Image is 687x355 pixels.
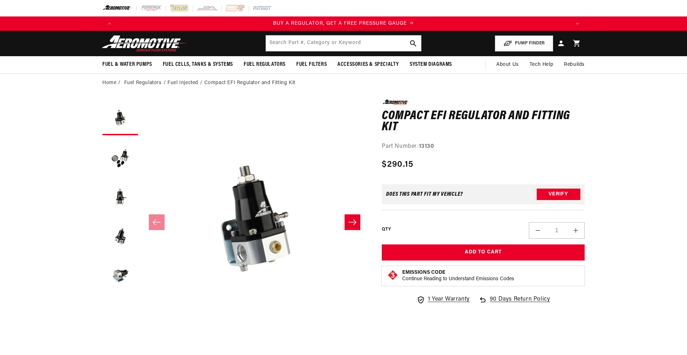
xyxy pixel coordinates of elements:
button: Slide left [149,214,165,230]
span: System Diagrams [410,61,452,68]
span: Fuel Regulators [244,61,286,68]
summary: Tech Help [524,56,559,73]
span: 90 Days Return Policy [490,295,550,311]
summary: Fuel Cells, Tanks & Systems [157,56,238,73]
p: Continue Reading to Understand Emissions Codes [402,276,514,282]
div: Does This part fit My vehicle? [386,191,463,197]
h1: Compact EFI Regulator and Fitting Kit [382,111,585,133]
summary: Fuel Filters [291,56,332,73]
button: Emissions CodeContinue Reading to Understand Emissions Codes [402,269,514,282]
button: Add to Cart [382,244,585,261]
button: Load image 5 in gallery view [102,257,138,293]
div: 1 of 4 [117,20,570,28]
li: Fuel Regulators [124,79,168,87]
summary: Fuel & Water Pumps [97,56,157,73]
a: 1 Year Warranty [416,295,470,304]
button: search button [405,35,421,51]
span: Fuel Cells, Tanks & Systems [163,61,233,68]
slideshow-component: Translation missing: en.sections.announcements.announcement_bar [84,16,603,31]
summary: System Diagrams [404,56,457,73]
span: About Us [496,62,519,67]
strong: 13130 [419,144,434,149]
a: BUY A REGULATOR, GET A FREE PRESSURE GAUGE [117,20,570,28]
nav: breadcrumbs [102,79,585,87]
span: Rebuilds [564,61,585,69]
media-gallery: Gallery Viewer [102,99,367,345]
a: Home [102,79,116,87]
span: Accessories & Specialty [337,61,399,68]
span: $290.15 [382,158,413,171]
strong: Emissions Code [402,270,445,275]
input: Search by Part Number, Category or Keyword [266,35,421,51]
span: BUY A REGULATOR, GET A FREE PRESSURE GAUGE [273,21,407,26]
a: About Us [491,56,524,73]
span: Fuel & Water Pumps [102,61,152,68]
li: Compact EFI Regulator and Fitting Kit [204,79,295,87]
a: 90 Days Return Policy [478,295,550,311]
button: Load image 1 in gallery view [102,99,138,135]
button: Translation missing: en.sections.announcements.next_announcement [570,16,585,31]
button: Translation missing: en.sections.announcements.previous_announcement [102,16,117,31]
span: 1 Year Warranty [428,295,470,304]
div: Part Number: [382,142,585,151]
button: Verify [537,189,580,200]
button: Load image 4 in gallery view [102,218,138,253]
img: Emissions code [387,269,399,281]
img: Aeromotive [100,35,189,52]
div: Announcement [117,20,570,28]
button: Load image 3 in gallery view [102,178,138,214]
span: Tech Help [530,61,553,69]
label: QTY [382,227,391,233]
span: Fuel Filters [296,61,327,68]
summary: Rebuilds [559,56,590,73]
button: Slide right [345,214,360,230]
button: PUMP FINDER [495,35,553,52]
li: Fuel Injected [167,79,204,87]
summary: Fuel Regulators [238,56,291,73]
button: Load image 2 in gallery view [102,139,138,175]
summary: Accessories & Specialty [332,56,404,73]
